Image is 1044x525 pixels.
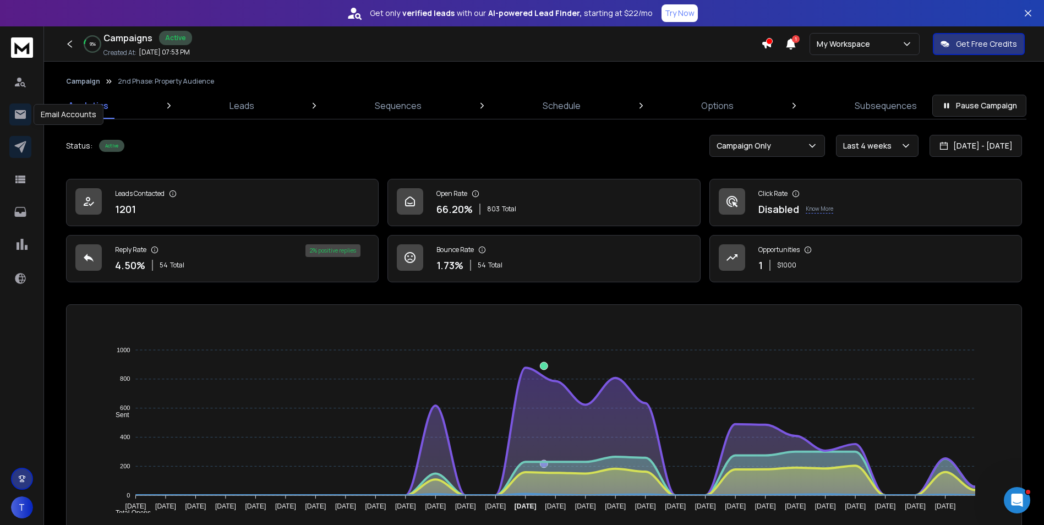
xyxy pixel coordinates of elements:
tspan: [DATE] [905,502,926,510]
tspan: [DATE] [215,502,236,510]
span: Sent [107,411,129,419]
button: Get Free Credits [933,33,1025,55]
p: Sequences [375,99,422,112]
tspan: [DATE] [755,502,776,510]
iframe: Intercom live chat [1004,487,1030,513]
tspan: 600 [120,404,130,411]
a: Leads [223,92,261,119]
p: Subsequences [855,99,917,112]
span: Total Opens [107,509,151,517]
tspan: [DATE] [155,502,176,510]
tspan: [DATE] [245,502,266,510]
tspan: [DATE] [665,502,686,510]
p: Analytics [68,99,108,112]
tspan: 800 [120,376,130,382]
tspan: [DATE] [305,502,326,510]
tspan: [DATE] [725,502,746,510]
tspan: [DATE] [935,502,956,510]
tspan: 0 [127,492,130,499]
tspan: [DATE] [575,502,596,510]
p: 1.73 % [436,258,463,273]
p: Know More [806,205,833,214]
a: Subsequences [848,92,923,119]
tspan: [DATE] [545,502,566,510]
span: 54 [160,261,168,270]
strong: verified leads [402,8,455,19]
p: Last 4 weeks [843,140,896,151]
button: Campaign [66,77,100,86]
a: Options [695,92,740,119]
button: Try Now [662,4,698,22]
tspan: 400 [120,434,130,440]
p: Get Free Credits [956,39,1017,50]
tspan: [DATE] [425,502,446,510]
p: Try Now [665,8,695,19]
p: Campaign Only [717,140,775,151]
span: Total [502,205,516,214]
button: [DATE] - [DATE] [930,135,1022,157]
a: Leads Contacted1201 [66,179,379,226]
p: 9 % [90,41,96,47]
p: 1201 [115,201,136,217]
span: Total [488,261,502,270]
div: Active [99,140,124,152]
tspan: [DATE] [485,502,506,510]
tspan: [DATE] [605,502,626,510]
p: Click Rate [758,189,788,198]
tspan: [DATE] [875,502,896,510]
tspan: [DATE] [815,502,836,510]
p: My Workspace [817,39,874,50]
p: Leads Contacted [115,189,165,198]
strong: AI-powered Lead Finder, [488,8,582,19]
p: Leads [229,99,254,112]
p: $ 1000 [777,261,796,270]
a: Analytics [62,92,115,119]
h1: Campaigns [103,31,152,45]
tspan: [DATE] [515,502,537,510]
tspan: [DATE] [695,502,716,510]
button: T [11,496,33,518]
tspan: [DATE] [845,502,866,510]
p: 2nd Phase: Property Audience [118,77,214,86]
a: Click RateDisabledKnow More [709,179,1022,226]
p: Schedule [543,99,581,112]
tspan: [DATE] [365,502,386,510]
p: 4.50 % [115,258,145,273]
p: 1 [758,258,763,273]
p: Disabled [758,201,799,217]
a: Open Rate66.20%803Total [387,179,700,226]
tspan: [DATE] [125,502,146,510]
div: Email Accounts [34,104,103,125]
p: Status: [66,140,92,151]
div: 2 % positive replies [305,244,360,257]
p: Bounce Rate [436,245,474,254]
span: Total [170,261,184,270]
tspan: [DATE] [335,502,356,510]
tspan: [DATE] [635,502,656,510]
div: Active [159,31,192,45]
p: Options [701,99,734,112]
a: Opportunities1$1000 [709,235,1022,282]
span: 803 [487,205,500,214]
tspan: [DATE] [455,502,476,510]
p: Open Rate [436,189,467,198]
tspan: [DATE] [185,502,206,510]
button: Pause Campaign [932,95,1026,117]
tspan: [DATE] [275,502,296,510]
tspan: [DATE] [785,502,806,510]
p: [DATE] 07:53 PM [139,48,190,57]
p: 66.20 % [436,201,473,217]
p: Opportunities [758,245,800,254]
p: Created At: [103,48,136,57]
a: Schedule [536,92,587,119]
a: Sequences [368,92,428,119]
img: logo [11,37,33,58]
p: Get only with our starting at $22/mo [370,8,653,19]
a: Reply Rate4.50%54Total2% positive replies [66,235,379,282]
a: Bounce Rate1.73%54Total [387,235,700,282]
p: Reply Rate [115,245,146,254]
tspan: 1000 [117,347,130,353]
span: 54 [478,261,486,270]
